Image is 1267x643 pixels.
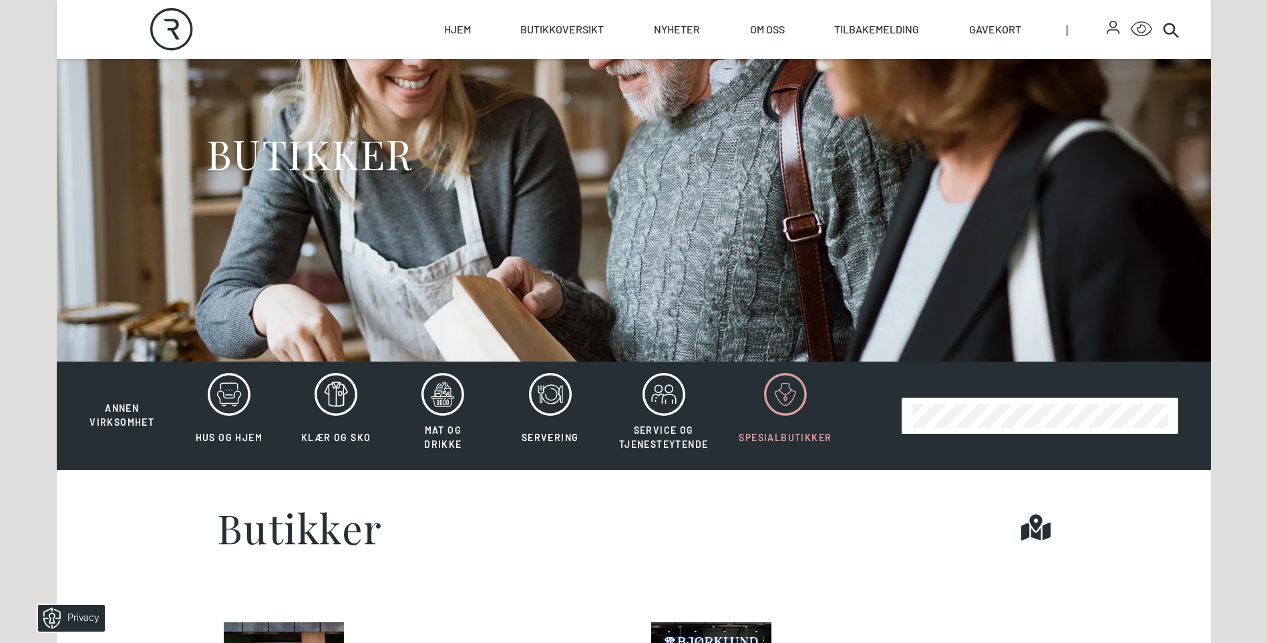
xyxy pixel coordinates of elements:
[1131,19,1152,40] button: Open Accessibility Menu
[301,432,371,443] span: Klær og sko
[206,128,413,178] h1: BUTIKKER
[284,372,388,459] button: Klær og sko
[89,402,154,428] span: Annen virksomhet
[498,372,602,459] button: Servering
[70,372,174,430] button: Annen virksomhet
[177,372,281,459] button: Hus og hjem
[13,600,122,636] iframe: Manage Preferences
[739,432,832,443] span: Spesialbutikker
[522,432,579,443] span: Servering
[605,372,723,459] button: Service og tjenesteytende
[725,372,846,459] button: Spesialbutikker
[391,372,495,459] button: Mat og drikke
[424,424,462,450] span: Mat og drikke
[217,507,383,547] h1: Butikker
[196,432,262,443] span: Hus og hjem
[619,424,709,450] span: Service og tjenesteytende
